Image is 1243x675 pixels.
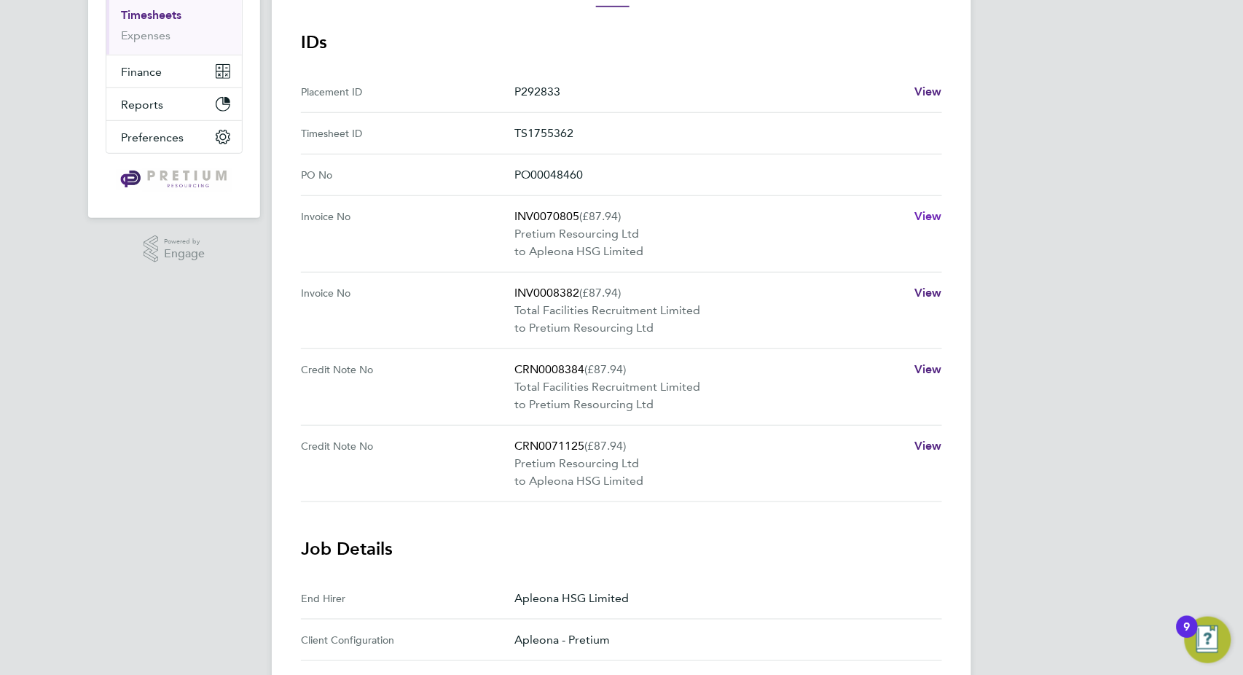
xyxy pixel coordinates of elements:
a: View [914,284,942,302]
p: CRN0008384 [514,361,903,378]
p: TS1755362 [514,125,930,142]
div: PO No [301,166,514,184]
div: Invoice No [301,208,514,260]
a: Go to home page [106,168,243,192]
a: Expenses [121,28,170,42]
p: PO00048460 [514,166,930,184]
p: Total Facilities Recruitment Limited [514,302,903,319]
div: Credit Note No [301,437,514,490]
span: (£87.94) [584,439,626,453]
span: Powered by [164,235,205,248]
a: Timesheets [121,8,181,22]
a: View [914,208,942,225]
span: Preferences [121,130,184,144]
span: View [914,286,942,300]
span: View [914,439,942,453]
p: CRN0071125 [514,437,903,455]
h3: Job Details [301,537,942,561]
p: Pretium Resourcing Ltd [514,455,903,472]
p: Pretium Resourcing Ltd [514,225,903,243]
p: to Pretium Resourcing Ltd [514,396,903,413]
div: Placement ID [301,83,514,101]
span: (£87.94) [584,362,626,376]
p: Total Facilities Recruitment Limited [514,378,903,396]
a: View [914,361,942,378]
h3: IDs [301,31,942,54]
span: Finance [121,65,162,79]
p: Apleona - Pretium [514,631,930,649]
span: View [914,209,942,223]
div: End Hirer [301,590,514,607]
div: Client Configuration [301,631,514,649]
p: INV0070805 [514,208,903,225]
a: View [914,437,942,455]
a: View [914,83,942,101]
div: Credit Note No [301,361,514,413]
div: Invoice No [301,284,514,337]
div: Timesheet ID [301,125,514,142]
button: Open Resource Center, 9 new notifications [1185,617,1231,663]
a: Powered byEngage [144,235,205,263]
span: View [914,85,942,98]
img: pretium-logo-retina.png [117,168,231,192]
span: View [914,362,942,376]
p: to Apleona HSG Limited [514,243,903,260]
span: (£87.94) [579,209,621,223]
p: to Pretium Resourcing Ltd [514,319,903,337]
p: Apleona HSG Limited [514,590,930,607]
p: P292833 [514,83,903,101]
span: (£87.94) [579,286,621,300]
button: Reports [106,88,242,120]
button: Preferences [106,121,242,153]
button: Finance [106,55,242,87]
div: 9 [1184,627,1191,646]
span: Reports [121,98,163,112]
p: INV0008382 [514,284,903,302]
span: Engage [164,248,205,260]
p: to Apleona HSG Limited [514,472,903,490]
